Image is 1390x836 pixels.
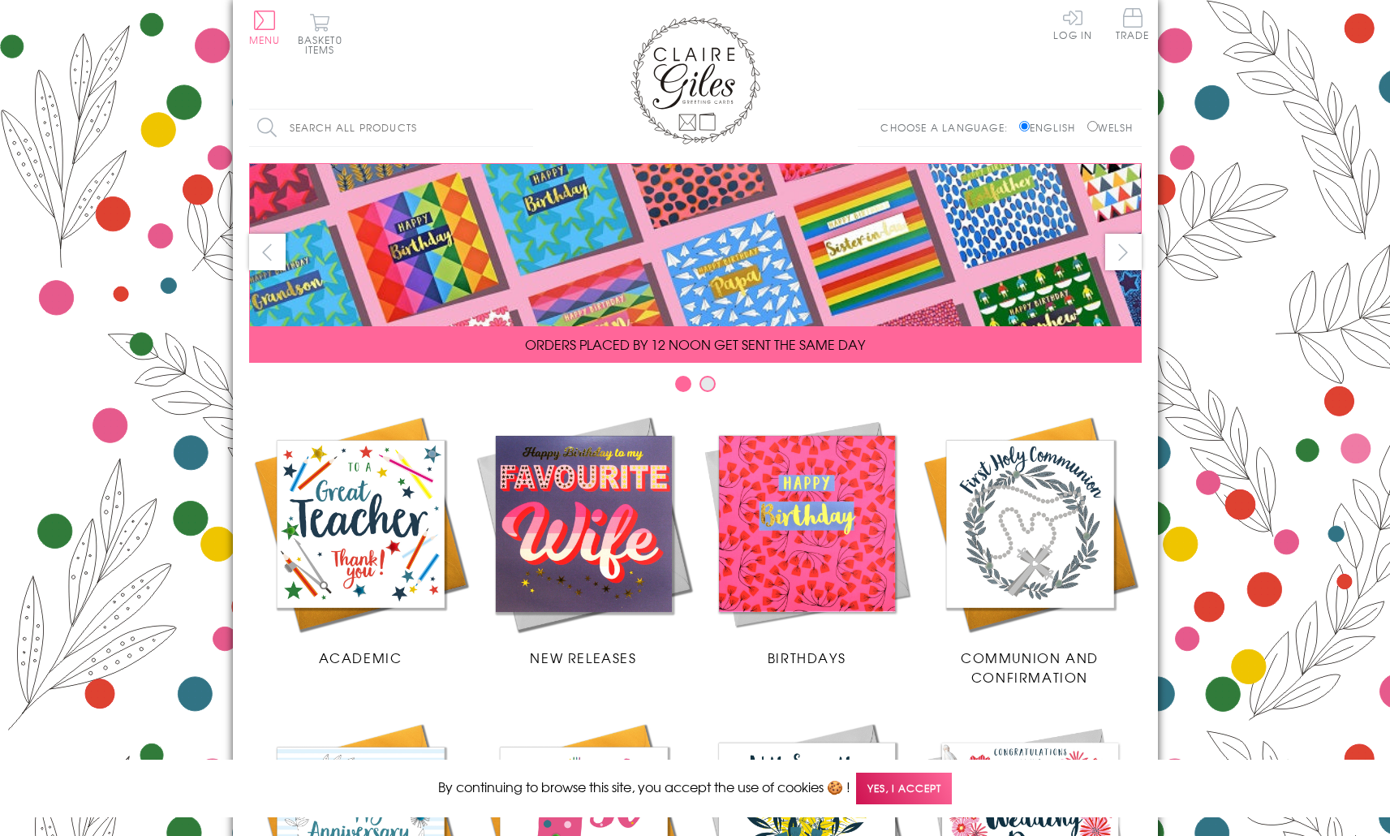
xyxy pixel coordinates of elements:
[1116,8,1150,43] a: Trade
[1019,120,1083,135] label: English
[1087,120,1134,135] label: Welsh
[249,110,533,146] input: Search all products
[919,412,1142,687] a: Communion and Confirmation
[298,13,342,54] button: Basket0 items
[1116,8,1150,40] span: Trade
[630,16,760,144] img: Claire Giles Greetings Cards
[249,234,286,270] button: prev
[305,32,342,57] span: 0 items
[1087,121,1098,131] input: Welsh
[530,648,636,667] span: New Releases
[1019,121,1030,131] input: English
[880,120,1016,135] p: Choose a language:
[249,11,281,45] button: Menu
[525,334,865,354] span: ORDERS PLACED BY 12 NOON GET SENT THE SAME DAY
[675,376,691,392] button: Carousel Page 1 (Current Slide)
[699,376,716,392] button: Carousel Page 2
[695,412,919,667] a: Birthdays
[1105,234,1142,270] button: next
[961,648,1099,687] span: Communion and Confirmation
[249,412,472,667] a: Academic
[472,412,695,667] a: New Releases
[517,110,533,146] input: Search
[856,773,952,804] span: Yes, I accept
[1053,8,1092,40] a: Log In
[249,32,281,47] span: Menu
[249,375,1142,400] div: Carousel Pagination
[319,648,402,667] span: Academic
[768,648,846,667] span: Birthdays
